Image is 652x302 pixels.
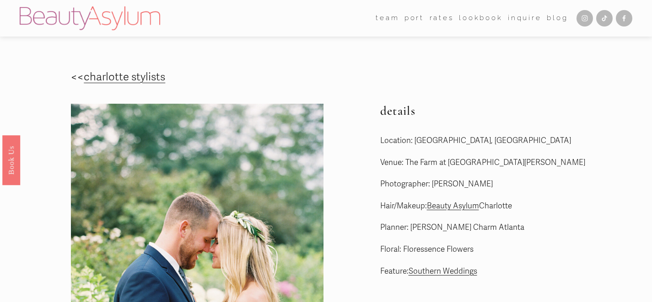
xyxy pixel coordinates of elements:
a: Inquire [508,11,542,26]
a: Facebook [616,10,632,26]
h2: details [380,104,633,118]
a: TikTok [596,10,613,26]
p: Photographer: [PERSON_NAME] [380,177,633,191]
p: << [71,68,272,87]
a: Lookbook [459,11,503,26]
p: Venue: The Farm at [GEOGRAPHIC_DATA][PERSON_NAME] [380,156,633,170]
p: Location: [GEOGRAPHIC_DATA], [GEOGRAPHIC_DATA] [380,134,633,148]
a: charlotte stylists [84,70,165,84]
a: port [404,11,424,26]
a: Blog [547,11,568,26]
a: Beauty Asylum [427,201,479,211]
img: Beauty Asylum | Bridal Hair &amp; Makeup Charlotte &amp; Atlanta [20,6,160,30]
p: Floral: Floressence Flowers [380,243,633,257]
a: Book Us [2,135,20,185]
p: Planner: [PERSON_NAME] Charm Atlanta [380,221,633,235]
p: Hair/Makeup: Charlotte [380,199,633,213]
a: Southern Weddings [409,266,477,276]
span: team [376,12,399,25]
a: Instagram [577,10,593,26]
a: Rates [430,11,454,26]
p: Feature: [380,265,633,279]
a: folder dropdown [376,11,399,26]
